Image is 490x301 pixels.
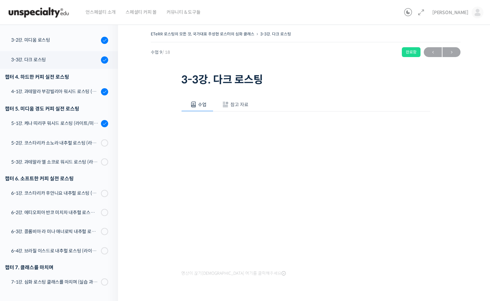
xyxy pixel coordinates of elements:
[11,209,99,216] div: 6-2강. 에티오피아 반코 미치차 내추럴 로스팅 (라이트/미디움/다크)
[85,208,126,224] a: 설정
[2,208,43,224] a: 홈
[424,48,442,57] span: ←
[11,56,99,63] div: 3-3강. 다크 로스팅
[5,72,108,81] div: 챕터 4. 하드한 커피 실전 로스팅
[260,31,291,36] a: 3-3강. 다크 로스팅
[101,218,109,223] span: 설정
[11,278,99,286] div: 7-1강. 심화 로스팅 클래스를 마치며 (실습 과제 안내)
[181,73,430,86] h1: 3-3강. 다크 로스팅
[442,47,461,57] a: 다음→
[11,88,99,95] div: 4-1강. 과테말라 부감빌리아 워시드 로스팅 (라이트/미디움/다크)
[5,174,108,183] div: 챕터 6. 소프트한 커피 실전 로스팅
[402,47,421,57] div: 완료함
[11,190,99,197] div: 6-1강. 코스타리카 후안니요 내추럴 로스팅 (라이트/미디움/다크)
[151,50,170,54] span: 수업 9
[21,218,25,223] span: 홈
[162,50,170,55] span: / 18
[11,36,99,44] div: 3-2강. 미디움 로스팅
[11,158,99,166] div: 5-3강. 과테말라 엘 소코로 워시드 로스팅 (라이트/미디움/다크)
[11,228,99,235] div: 6-3강. 콜롬비아 라 미나 애너로빅 내추럴 로스팅 (라이트/미디움/다크)
[198,102,206,108] span: 수업
[43,208,85,224] a: 대화
[60,218,68,223] span: 대화
[5,263,108,272] div: 챕터 7. 클래스를 마치며
[11,139,99,147] div: 5-2강. 코스타리카 소노라 내추럴 로스팅 (라이트/미디움/다크)
[424,47,442,57] a: ←이전
[11,120,99,127] div: 5-1강. 케냐 띠리쿠 워시드 로스팅 (라이트/미디움/다크)
[11,247,99,254] div: 6-4강. 브라질 이스드로 내추럴 로스팅 (라이트/미디움/다크)
[432,10,468,15] span: [PERSON_NAME]
[230,102,248,108] span: 참고 자료
[181,271,286,276] span: 영상이 끊기[DEMOGRAPHIC_DATA] 여기를 클릭해주세요
[5,104,108,113] div: 챕터 5. 미디움 경도 커피 실전 로스팅
[442,48,461,57] span: →
[151,31,254,36] a: ETeRR 로스팅의 모든 것, 국가대표 주성현 로스터의 심화 클래스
